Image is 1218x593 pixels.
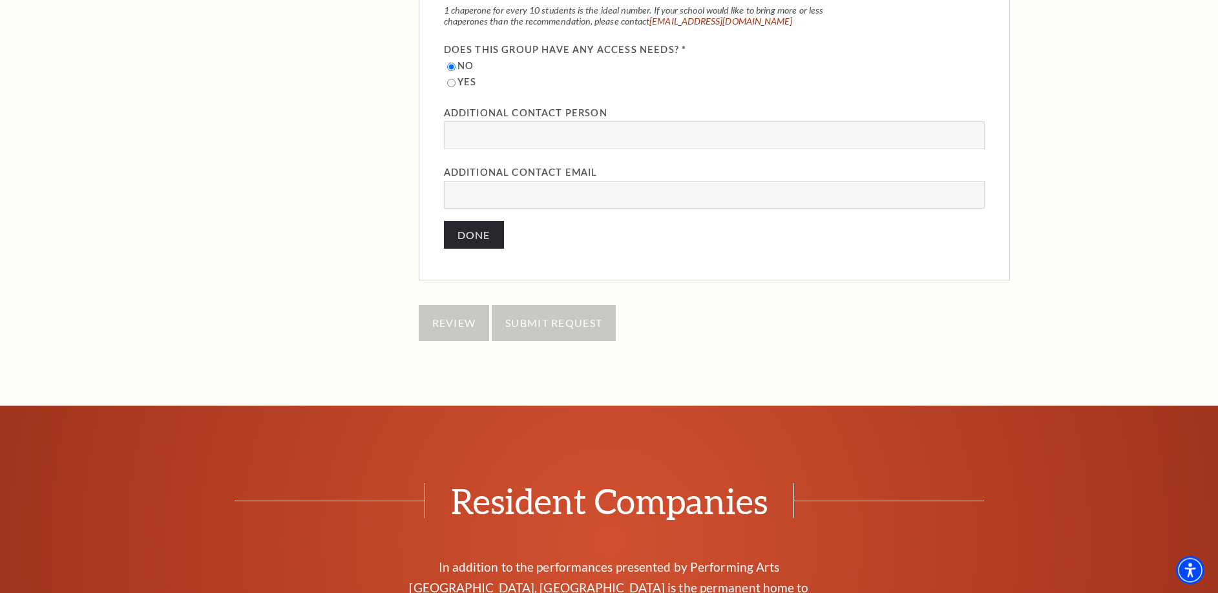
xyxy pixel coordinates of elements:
[444,74,985,90] label: Yes
[447,79,456,87] input: Yes
[444,221,504,249] button: Done
[444,105,985,121] label: Additional Contact Person
[444,5,864,26] p: 1 chaperone for every 10 students is the ideal number. If your school would like to bring more or...
[444,121,985,149] input: Additional Contact Person
[425,483,794,518] span: Resident Companies
[419,305,490,341] input: REVIEW
[1176,556,1204,585] div: Accessibility Menu
[444,58,985,74] label: No
[444,181,985,209] input: Additional Contact Email
[444,165,985,181] label: Additional Contact Email
[444,42,985,58] label: Does this group have any access needs? *
[447,63,456,71] input: No
[649,16,792,26] a: [EMAIL_ADDRESS][DOMAIN_NAME]
[492,305,616,341] input: Button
